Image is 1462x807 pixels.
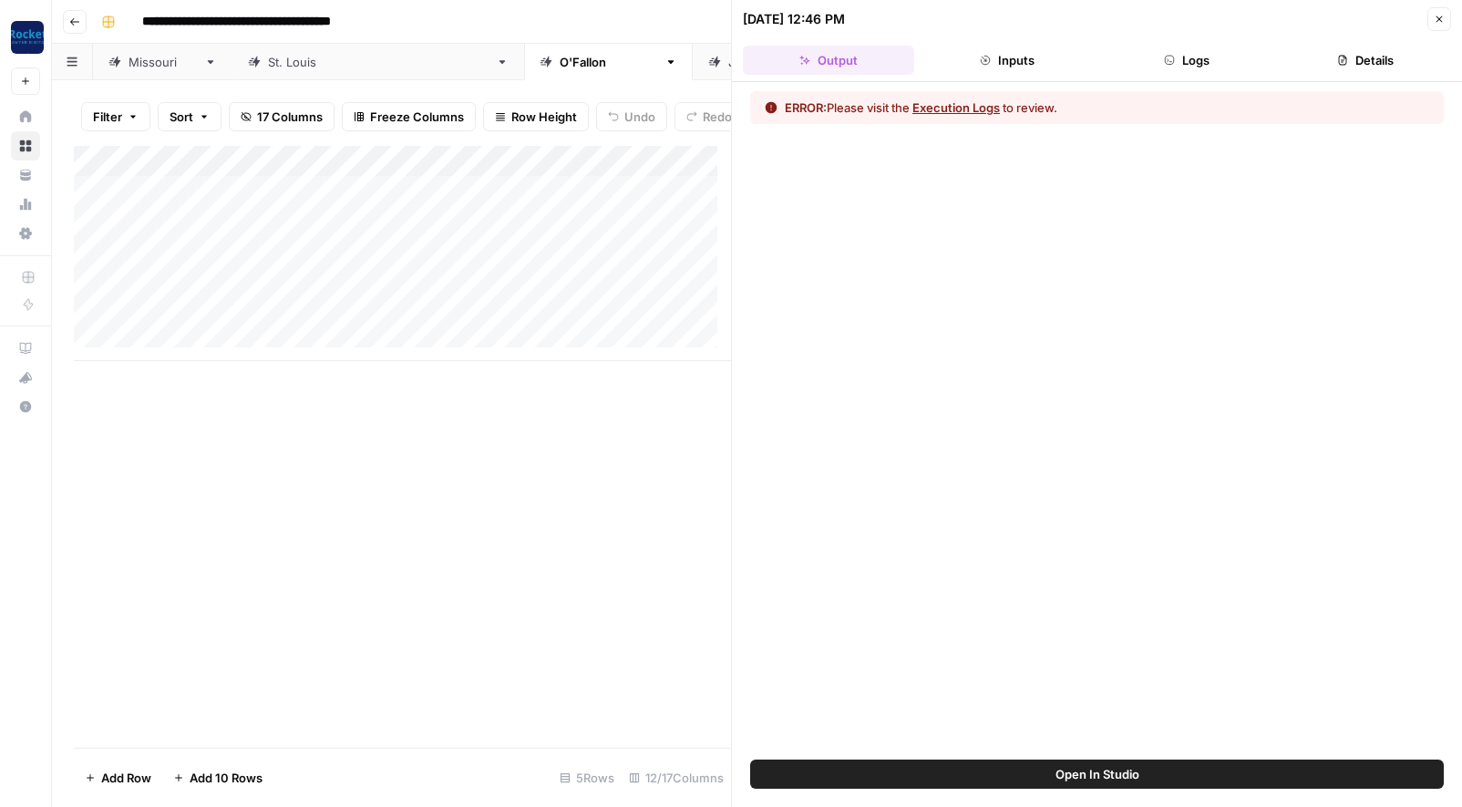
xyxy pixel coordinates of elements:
[93,44,232,80] a: [US_STATE]
[703,108,732,126] span: Redo
[232,44,524,80] a: [GEOGRAPHIC_DATA][PERSON_NAME]
[743,10,845,28] div: [DATE] 12:46 PM
[596,102,667,131] button: Undo
[11,190,40,219] a: Usage
[483,102,589,131] button: Row Height
[342,102,476,131] button: Freeze Columns
[257,108,323,126] span: 17 Columns
[11,334,40,363] a: AirOps Academy
[190,769,263,787] span: Add 10 Rows
[93,108,122,126] span: Filter
[1101,46,1272,75] button: Logs
[743,46,914,75] button: Output
[11,363,40,392] button: What's new?
[11,392,40,421] button: Help + Support
[12,364,39,391] div: What's new?
[268,53,489,71] div: [GEOGRAPHIC_DATA][PERSON_NAME]
[785,100,827,115] span: ERROR:
[921,46,1093,75] button: Inputs
[674,102,744,131] button: Redo
[101,769,151,787] span: Add Row
[229,102,335,131] button: 17 Columns
[11,21,44,54] img: Rocket Pilots Logo
[1280,46,1451,75] button: Details
[785,98,1057,117] div: Please visit the to review.
[370,108,464,126] span: Freeze Columns
[11,160,40,190] a: Your Data
[912,98,1000,117] button: Execution Logs
[693,44,887,80] a: [GEOGRAPHIC_DATA]
[162,763,273,792] button: Add 10 Rows
[11,15,40,60] button: Workspace: Rocket Pilots
[511,108,577,126] span: Row Height
[552,763,622,792] div: 5 Rows
[624,108,655,126] span: Undo
[74,763,162,792] button: Add Row
[11,102,40,131] a: Home
[11,131,40,160] a: Browse
[1055,765,1139,783] span: Open In Studio
[524,44,693,80] a: [PERSON_NAME]
[750,760,1444,789] button: Open In Studio
[622,763,731,792] div: 12/17 Columns
[158,102,221,131] button: Sort
[560,53,657,71] div: [PERSON_NAME]
[170,108,193,126] span: Sort
[81,102,150,131] button: Filter
[11,219,40,248] a: Settings
[129,53,197,71] div: [US_STATE]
